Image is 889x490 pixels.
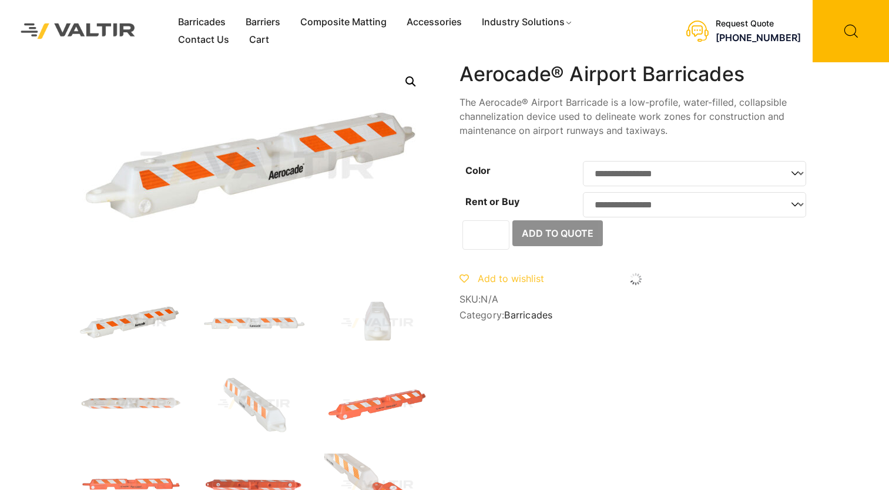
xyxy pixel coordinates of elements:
[168,14,236,31] a: Barricades
[481,293,498,305] span: N/A
[459,310,812,321] span: Category:
[459,95,812,137] p: The Aerocade® Airport Barricade is a low-profile, water-filled, collapsible channelization device...
[78,372,183,436] img: Aerocade_Nat_Top.jpg
[397,14,472,31] a: Accessories
[472,14,583,31] a: Industry Solutions
[324,291,430,355] img: Aerocade_Nat_Side.jpg
[716,32,801,43] a: [PHONE_NUMBER]
[324,372,430,436] img: Aerocade_Org_3Q.jpg
[465,165,491,176] label: Color
[201,291,307,355] img: Aerocade_Nat_Front-1.jpg
[9,11,147,51] img: Valtir Rentals
[459,62,812,86] h1: Aerocade® Airport Barricades
[236,14,290,31] a: Barriers
[504,309,552,321] a: Barricades
[290,14,397,31] a: Composite Matting
[512,220,603,246] button: Add to Quote
[239,31,279,49] a: Cart
[78,291,183,355] img: Aerocade_Nat_3Q-1.jpg
[168,31,239,49] a: Contact Us
[465,196,519,207] label: Rent or Buy
[716,19,801,29] div: Request Quote
[201,372,307,436] img: Aerocade_Nat_x1-1.jpg
[459,294,812,305] span: SKU:
[462,220,509,250] input: Product quantity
